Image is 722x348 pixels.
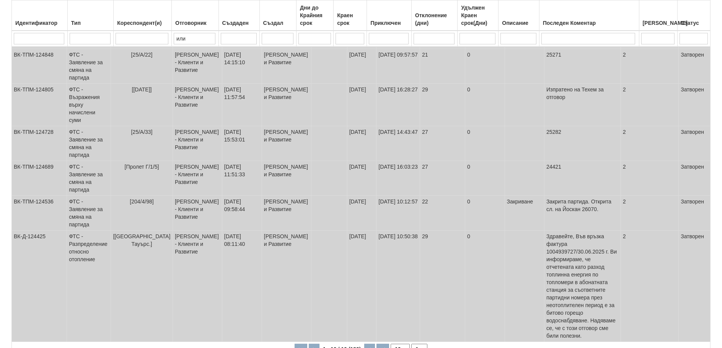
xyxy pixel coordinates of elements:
[621,49,678,84] td: 2
[218,0,259,31] th: Създаден: No sort applied, activate to apply an ascending sort
[465,49,505,84] td: 0
[67,231,111,342] td: ФТС - Разпределение относно отопление
[369,18,409,28] div: Приключен
[131,52,153,58] span: [25/А/22]
[376,196,420,231] td: [DATE] 10:12:57
[621,196,678,231] td: 2
[262,196,311,231] td: [PERSON_NAME] и Развитие
[298,2,331,28] div: Дни до Крайния срок
[173,231,222,342] td: [PERSON_NAME] - Клиенти и Развитие
[12,84,67,126] td: ВК-ТПМ-124805
[539,0,639,31] th: Последен Коментар: No sort applied, activate to apply an ascending sort
[499,0,539,31] th: Описание: No sort applied, activate to apply an ascending sort
[465,196,505,231] td: 0
[621,84,678,126] td: 2
[173,84,222,126] td: [PERSON_NAME] - Клиенти и Развитие
[679,196,711,231] td: Затворен
[132,86,152,93] span: [[DATE]]
[222,196,262,231] td: [DATE] 09:58:44
[12,126,67,161] td: ВК-ТПМ-124728
[641,18,675,28] div: [PERSON_NAME]
[262,126,311,161] td: [PERSON_NAME] и Развитие
[67,196,111,231] td: ФТС - Заявление за смяна на партида
[376,126,420,161] td: [DATE] 14:43:47
[173,126,222,161] td: [PERSON_NAME] - Клиенти и Развитие
[621,161,678,196] td: 2
[420,84,465,126] td: 29
[70,18,111,28] div: Тип
[222,84,262,126] td: [DATE] 11:57:54
[376,84,420,126] td: [DATE] 16:28:27
[297,0,334,31] th: Дни до Крайния срок: No sort applied, activate to apply an ascending sort
[465,84,505,126] td: 0
[130,198,153,205] span: [204/4/98]
[14,18,65,28] div: Идентификатор
[259,0,297,31] th: Създал: No sort applied, activate to apply an ascending sort
[420,49,465,84] td: 21
[376,49,420,84] td: [DATE] 09:57:57
[131,129,153,135] span: [25/А/33]
[347,161,376,196] td: [DATE]
[679,161,711,196] td: Затворен
[367,0,411,31] th: Приключен: No sort applied, activate to apply an ascending sort
[507,198,543,205] p: Закриване
[172,0,219,31] th: Отговорник: No sort applied, activate to apply an ascending sort
[679,231,711,342] td: Затворен
[67,49,111,84] td: ФТС - Заявление за смяна на партида
[420,126,465,161] td: 27
[336,10,365,28] div: Краен срок
[679,126,711,161] td: Затворен
[262,84,311,126] td: [PERSON_NAME] и Развитие
[67,161,111,196] td: ФТС - Заявление за смяна на партида
[414,10,455,28] div: Отклонение (дни)
[460,2,496,28] div: Удължен Краен срок(Дни)
[262,18,295,28] div: Създал
[465,161,505,196] td: 0
[376,231,420,342] td: [DATE] 10:50:38
[465,126,505,161] td: 0
[334,0,367,31] th: Краен срок: No sort applied, activate to apply an ascending sort
[546,52,561,58] span: 25271
[347,231,376,342] td: [DATE]
[12,161,67,196] td: ВК-ТПМ-124689
[677,0,710,31] th: Статус: No sort applied, activate to apply an ascending sort
[347,126,376,161] td: [DATE]
[262,161,311,196] td: [PERSON_NAME] и Развитие
[221,18,258,28] div: Създаден
[173,196,222,231] td: [PERSON_NAME] - Клиенти и Развитие
[420,196,465,231] td: 22
[546,233,617,339] span: Здравейте, Във връзка фактура 1004939727/30.06.2025 г. Ви информираме, че отчетената като разход ...
[465,231,505,342] td: 0
[546,198,611,212] span: Закрита партида. Открита сл. на Йоскан 26070.
[500,18,537,28] div: Описание
[67,0,113,31] th: Тип: No sort applied, activate to apply an ascending sort
[67,84,111,126] td: ФТС - Възражения върху начислени суми
[125,164,159,170] span: [Пролет Г/1/5]
[116,18,169,28] div: Кореспондент(и)
[222,126,262,161] td: [DATE] 15:53:01
[347,196,376,231] td: [DATE]
[420,161,465,196] td: 27
[420,231,465,342] td: 29
[541,18,637,28] div: Последен Коментар
[546,129,561,135] span: 25282
[11,0,67,31] th: Идентификатор: No sort applied, activate to apply an ascending sort
[347,49,376,84] td: [DATE]
[173,161,222,196] td: [PERSON_NAME] - Клиенти и Развитие
[222,231,262,342] td: [DATE] 08:11:40
[376,161,420,196] td: [DATE] 16:03:23
[222,49,262,84] td: [DATE] 14:15:10
[411,0,457,31] th: Отклонение (дни): No sort applied, activate to apply an ascending sort
[679,84,711,126] td: Затворен
[114,0,172,31] th: Кореспондент(и): No sort applied, activate to apply an ascending sort
[621,126,678,161] td: 2
[262,49,311,84] td: [PERSON_NAME] и Развитие
[262,231,311,342] td: [PERSON_NAME] и Развитие
[680,18,708,28] div: Статус
[347,84,376,126] td: [DATE]
[458,0,499,31] th: Удължен Краен срок(Дни): No sort applied, activate to apply an ascending sort
[12,196,67,231] td: ВК-ТПМ-124536
[12,231,67,342] td: ВК-Д-124425
[679,49,711,84] td: Затворен
[546,164,561,170] span: 24421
